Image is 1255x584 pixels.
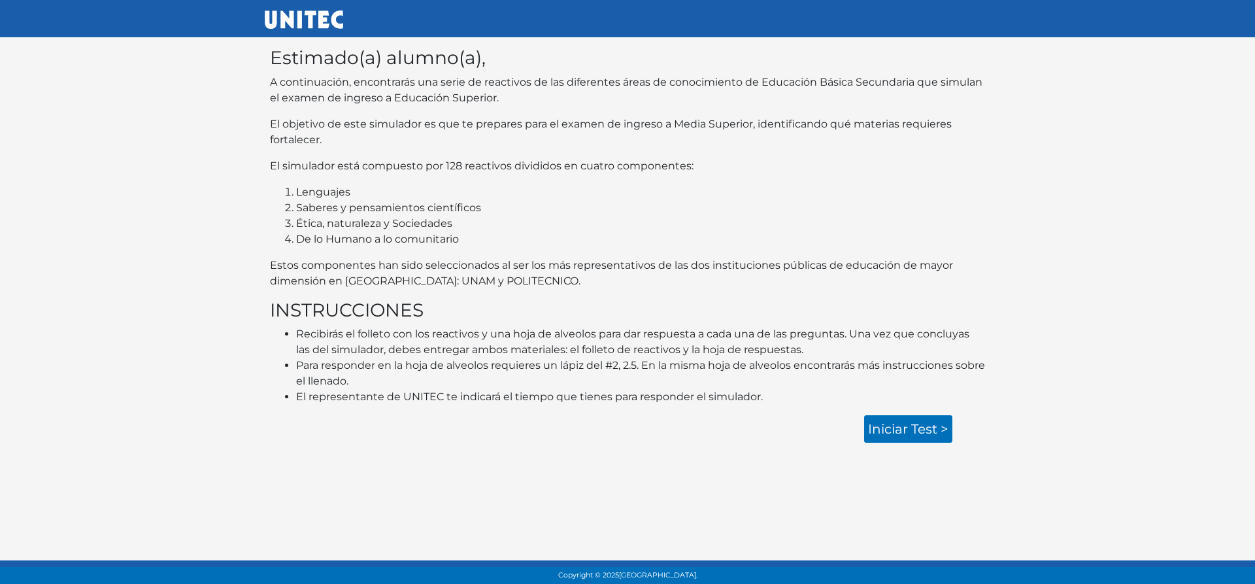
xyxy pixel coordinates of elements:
li: Ética, naturaleza y Sociedades [296,216,985,232]
span: [GEOGRAPHIC_DATA]. [619,571,697,579]
a: Iniciar test > [864,415,952,443]
img: UNITEC [265,10,343,29]
p: Estos componentes han sido seleccionados al ser los más representativos de las dos instituciones ... [270,258,985,289]
li: Lenguajes [296,184,985,200]
li: Para responder en la hoja de alveolos requieres un lápiz del #2, 2.5. En la misma hoja de alveolo... [296,358,985,389]
p: A continuación, encontrarás una serie de reactivos de las diferentes áreas de conocimiento de Edu... [270,75,985,106]
h3: Estimado(a) alumno(a), [270,47,985,69]
li: De lo Humano a lo comunitario [296,232,985,247]
p: El objetivo de este simulador es que te prepares para el examen de ingreso a Media Superior, iden... [270,116,985,148]
li: El representante de UNITEC te indicará el tiempo que tienes para responder el simulador. [296,389,985,405]
li: Saberes y pensamientos científicos [296,200,985,216]
h3: INSTRUCCIONES [270,300,985,322]
p: El simulador está compuesto por 128 reactivos divididos en cuatro componentes: [270,158,985,174]
li: Recibirás el folleto con los reactivos y una hoja de alveolos para dar respuesta a cada una de la... [296,326,985,358]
